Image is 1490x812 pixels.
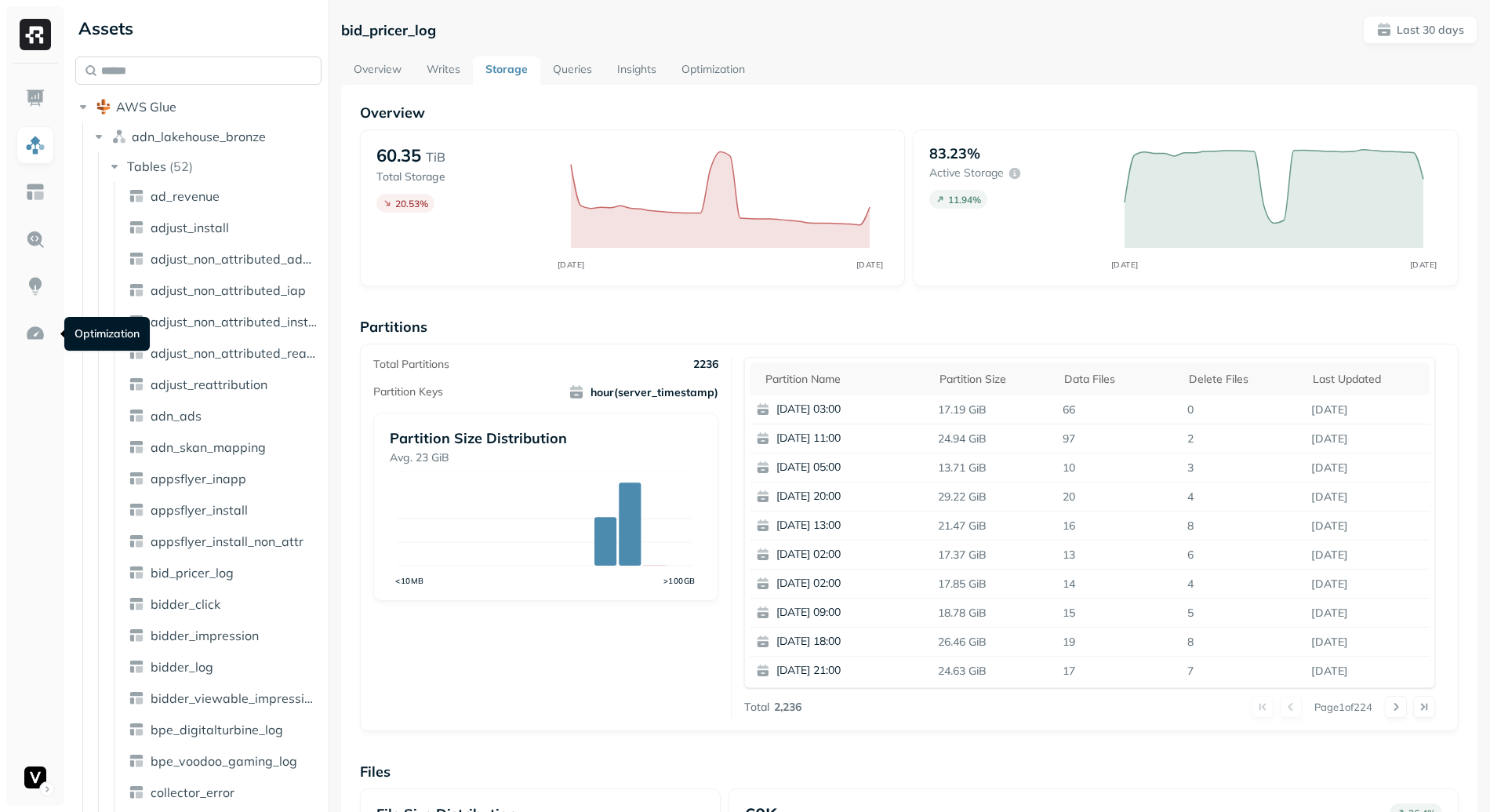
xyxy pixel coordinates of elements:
[390,450,702,465] p: Avg. 23 GiB
[558,260,585,270] tspan: [DATE]
[776,489,929,504] p: [DATE] 20:00
[1056,599,1181,627] p: 15
[129,533,144,549] img: table
[776,431,929,446] p: [DATE] 11:00
[151,471,246,486] span: appsflyer_inapp
[426,147,445,166] p: TiB
[932,512,1056,540] p: 21.47 GiB
[395,576,424,586] tspan: <10MB
[129,690,144,706] img: table
[107,154,323,179] button: Tables(52)
[373,357,449,372] p: Total Partitions
[669,56,758,85] a: Optimization
[151,753,297,769] span: bpe_voodoo_gaming_log
[1410,260,1437,270] tspan: [DATE]
[64,317,150,351] div: Optimization
[129,314,144,330] img: table
[122,717,324,742] a: bpe_digitalturbine_log
[25,276,45,297] img: Insights
[776,576,929,592] p: [DATE] 02:00
[1056,657,1181,685] p: 17
[1305,628,1430,656] p: Sep 17, 2025
[1181,570,1306,598] p: 4
[750,512,935,540] button: [DATE] 13:00
[776,634,929,650] p: [DATE] 18:00
[1181,512,1306,540] p: 8
[122,340,324,366] a: adjust_non_attributed_reattribution
[1181,599,1306,627] p: 5
[20,19,51,50] img: Ryft
[122,529,324,554] a: appsflyer_install_non_attr
[122,309,324,334] a: adjust_non_attributed_install
[129,502,144,518] img: table
[360,763,1459,781] p: Files
[129,596,144,612] img: table
[151,439,266,455] span: adn_skan_mapping
[932,483,1056,511] p: 29.22 GiB
[750,599,935,627] button: [DATE] 09:00
[122,560,324,585] a: bid_pricer_log
[129,785,144,800] img: table
[25,182,45,202] img: Asset Explorer
[1181,396,1306,424] p: 0
[151,282,306,298] span: adjust_non_attributed_iap
[151,659,213,675] span: bidder_log
[122,246,324,271] a: adjust_non_attributed_ad_revenue
[151,690,318,706] span: bidder_viewable_impression
[75,94,322,119] button: AWS Glue
[932,425,1056,453] p: 24.94 GiB
[948,194,981,206] p: 11.94 %
[75,16,322,41] div: Assets
[25,88,45,108] img: Dashboard
[129,471,144,486] img: table
[122,623,324,648] a: bidder_impression
[1181,628,1306,656] p: 8
[151,408,202,424] span: adn_ads
[122,466,324,491] a: appsflyer_inapp
[1181,483,1306,511] p: 4
[96,99,111,115] img: root
[932,628,1056,656] p: 26.46 GiB
[129,565,144,581] img: table
[25,135,45,155] img: Assets
[1305,425,1430,453] p: Sep 17, 2025
[765,372,925,387] div: Partition name
[473,56,540,85] a: Storage
[24,766,46,788] img: Voodoo
[122,780,324,805] a: collector_error
[1064,372,1173,387] div: Data Files
[1056,483,1181,511] p: 20
[129,628,144,643] img: table
[1056,541,1181,569] p: 13
[360,104,1459,122] p: Overview
[122,592,324,617] a: bidder_click
[341,56,414,85] a: Overview
[122,748,324,774] a: bpe_voodoo_gaming_log
[569,384,718,400] span: hour(server_timestamp)
[750,453,935,482] button: [DATE] 05:00
[1313,372,1422,387] div: Last updated
[1181,657,1306,685] p: 7
[605,56,669,85] a: Insights
[25,323,45,344] img: Optimization
[122,215,324,240] a: adjust_install
[129,220,144,235] img: table
[129,753,144,769] img: table
[776,518,929,533] p: [DATE] 13:00
[25,229,45,249] img: Query Explorer
[1181,454,1306,482] p: 3
[129,377,144,392] img: table
[122,435,324,460] a: adn_skan_mapping
[1305,512,1430,540] p: Sep 17, 2025
[1189,372,1298,387] div: Delete Files
[151,628,259,643] span: bidder_impression
[122,184,324,209] a: ad_revenue
[750,570,935,598] button: [DATE] 02:00
[151,785,234,800] span: collector_error
[151,565,234,581] span: bid_pricer_log
[122,403,324,428] a: adn_ads
[129,722,144,737] img: table
[1056,425,1181,453] p: 97
[414,56,473,85] a: Writes
[776,402,929,417] p: [DATE] 03:00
